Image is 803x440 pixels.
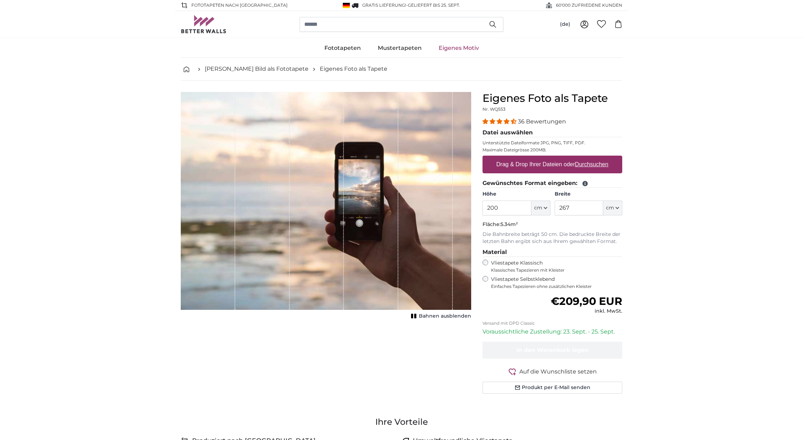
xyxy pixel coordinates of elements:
[181,15,227,33] img: Betterwalls
[483,342,622,359] button: In den Warenkorb legen
[316,39,369,57] a: Fototapeten
[483,367,622,376] button: Auf die Wunschliste setzen
[501,221,518,227] span: 5.34m²
[181,92,471,321] div: 1 of 1
[483,128,622,137] legend: Datei auswählen
[362,2,406,8] span: GRATIS Lieferung!
[419,313,471,320] span: Bahnen ausblenden
[320,65,387,73] a: Eigenes Foto als Tapete
[483,140,622,146] p: Unterstützte Dateiformate JPG, PNG, TIFF, PDF.
[406,2,460,8] span: -
[483,92,622,105] h1: Eigenes Foto als Tapete
[483,118,518,125] span: 4.31 stars
[554,18,576,31] button: (de)
[483,382,622,394] button: Produkt per E-Mail senden
[369,39,430,57] a: Mustertapeten
[483,320,622,326] p: Versand mit DPD Classic
[491,260,616,273] label: Vliestapete Klassisch
[551,308,622,315] div: inkl. MwSt.
[518,118,566,125] span: 36 Bewertungen
[491,276,622,289] label: Vliestapete Selbstklebend
[519,367,597,376] span: Auf die Wunschliste setzen
[534,204,542,212] span: cm
[531,201,550,215] button: cm
[409,311,471,321] button: Bahnen ausblenden
[491,267,616,273] span: Klassisches Tapezieren mit Kleister
[181,58,622,81] nav: breadcrumbs
[430,39,487,57] a: Eigenes Motiv
[555,191,622,198] label: Breite
[205,65,308,73] a: [PERSON_NAME] Bild als Fototapete
[606,204,614,212] span: cm
[516,347,589,353] span: In den Warenkorb legen
[408,2,460,8] span: Geliefert bis 25. Sept.
[556,2,622,8] span: 60'000 ZUFRIEDENE KUNDEN
[483,179,622,188] legend: Gewünschtes Format eingeben:
[483,147,622,153] p: Maximale Dateigrösse 200MB.
[575,161,608,167] u: Durchsuchen
[181,416,622,428] h3: Ihre Vorteile
[191,2,288,8] span: Fototapeten nach [GEOGRAPHIC_DATA]
[493,157,611,172] label: Drag & Drop Ihrer Dateien oder
[491,284,622,289] span: Einfaches Tapezieren ohne zusätzlichen Kleister
[483,106,506,112] span: Nr. WQ553
[551,295,622,308] span: €209,90 EUR
[483,191,550,198] label: Höhe
[483,231,622,245] p: Die Bahnbreite beträgt 50 cm. Die bedruckte Breite der letzten Bahn ergibt sich aus Ihrem gewählt...
[483,221,622,228] p: Fläche:
[343,3,350,8] img: Deutschland
[483,328,622,336] p: Voraussichtliche Zustellung: 23. Sept. - 25. Sept.
[483,248,622,257] legend: Material
[603,201,622,215] button: cm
